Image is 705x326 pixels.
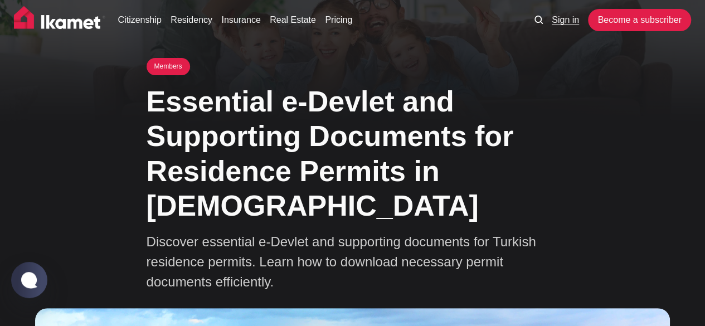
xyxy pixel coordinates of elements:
[270,13,316,27] a: Real Estate
[552,13,579,27] a: Sign in
[147,58,190,75] small: Members
[147,232,537,292] p: Discover essential e-Devlet and supporting documents for Turkish residence permits. Learn how to ...
[221,13,260,27] a: Insurance
[325,13,352,27] a: Pricing
[147,84,559,223] h1: Essential e-Devlet and Supporting Documents for Residence Permits in [DEMOGRAPHIC_DATA]
[14,6,105,34] img: Ikamet home
[118,13,162,27] a: Citizenship
[588,9,691,31] a: Become a subscriber
[171,13,212,27] a: Residency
